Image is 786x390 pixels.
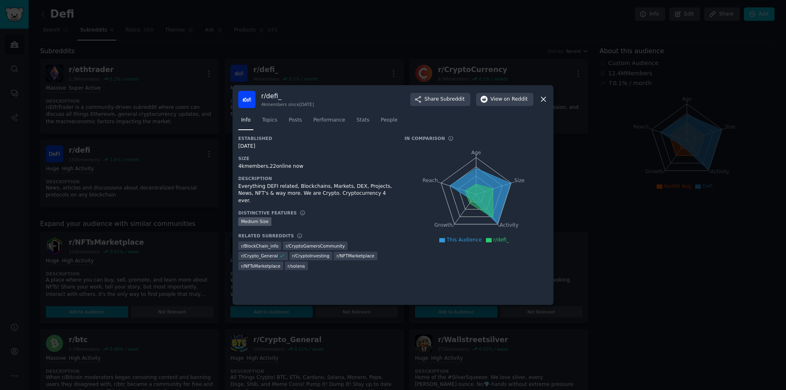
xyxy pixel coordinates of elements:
a: Posts [286,114,305,131]
span: Share [425,96,465,103]
span: People [381,117,398,124]
span: Info [241,117,251,124]
button: Viewon Reddit [476,93,533,106]
h3: Established [238,135,393,141]
span: r/ CryptoInvesting [292,253,330,259]
div: [DATE] [238,143,393,150]
span: Performance [313,117,345,124]
h3: Description [238,176,393,181]
div: Everything DEFI related, Blockchains, Markets, DEX, Projects, News, NFT's & way more. We are Cryp... [238,183,393,205]
a: Info [238,114,253,131]
tspan: Age [471,150,481,156]
h3: Related Subreddits [238,233,294,239]
tspan: Activity [500,222,519,228]
span: Topics [262,117,277,124]
span: r/ Crypto_General [241,253,278,259]
span: Posts [289,117,302,124]
h3: r/ defi_ [261,92,314,100]
tspan: Growth [434,222,452,228]
span: r/ CryptoGamersCommunity [286,243,345,249]
div: 4k members since [DATE] [261,101,314,107]
span: Stats [357,117,369,124]
h3: Distinctive Features [238,210,297,216]
tspan: Size [514,177,524,183]
span: View [490,96,528,103]
h3: Size [238,156,393,161]
span: r/ solana [288,263,305,269]
h3: In Comparison [404,135,445,141]
button: ShareSubreddit [410,93,470,106]
span: r/ NFTMarketplace [337,253,374,259]
div: Medium Size [238,217,271,226]
span: This Audience [447,237,482,243]
img: defi_ [238,91,255,108]
div: 4k members, 22 online now [238,163,393,170]
a: People [378,114,400,131]
span: r/ BlockChain_info [241,243,278,249]
span: r/defi_ [493,237,509,243]
a: Stats [354,114,372,131]
a: Topics [259,114,280,131]
tspan: Reach [422,177,438,183]
span: r/ NFTsMarketplace [241,263,280,269]
span: on Reddit [504,96,528,103]
a: Performance [310,114,348,131]
span: Subreddit [440,96,465,103]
